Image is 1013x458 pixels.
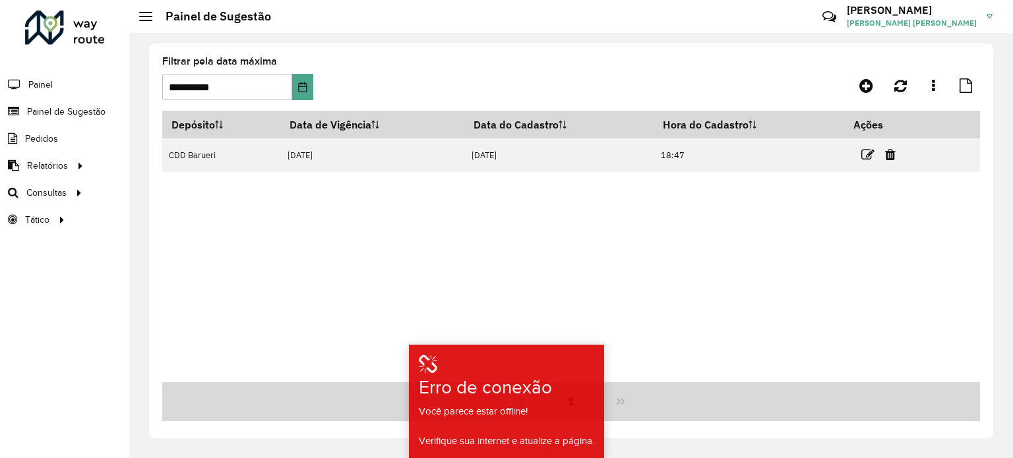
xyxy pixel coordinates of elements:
[281,138,465,172] td: [DATE]
[27,159,68,173] span: Relatórios
[25,213,49,227] span: Tático
[162,138,281,172] td: CDD Barueri
[292,74,313,100] button: Choose Date
[152,9,271,24] h2: Painel de Sugestão
[419,376,563,399] h3: Erro de conexão
[464,111,654,138] th: Data do Cadastro
[847,17,977,29] span: [PERSON_NAME] [PERSON_NAME]
[25,132,58,146] span: Pedidos
[654,138,845,172] td: 18:47
[162,53,277,69] label: Filtrar pela data máxima
[847,4,977,16] h3: [PERSON_NAME]
[26,186,67,200] span: Consultas
[844,111,923,138] th: Ações
[654,111,845,138] th: Hora do Cadastro
[815,3,844,31] a: Contato Rápido
[281,111,465,138] th: Data de Vigência
[464,138,654,172] td: [DATE]
[885,146,896,163] a: Excluir
[27,105,106,119] span: Painel de Sugestão
[162,111,281,138] th: Depósito
[28,78,53,92] span: Painel
[411,404,602,449] div: Você parece estar offline! Verifique sua internet e atualize a página.
[861,146,875,163] a: Editar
